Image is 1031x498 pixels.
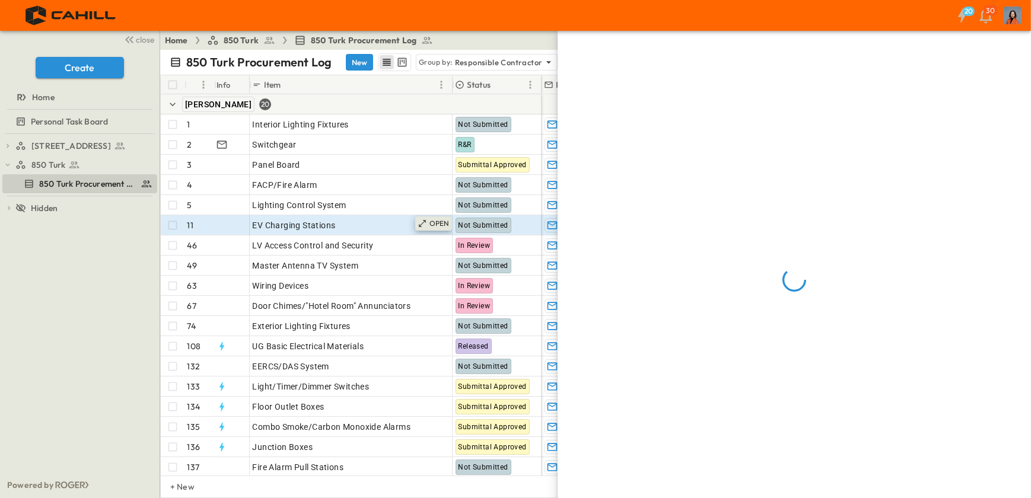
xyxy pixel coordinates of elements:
span: EV Charging Stations [253,219,336,231]
p: 137 [187,461,200,473]
span: Submittal Approved [459,382,527,391]
button: Menu [434,78,448,92]
span: Fire Alarm Pull Stations [253,461,344,473]
p: Item [264,79,281,91]
span: Not Submitted [459,201,508,209]
div: 20 [259,98,271,110]
span: [STREET_ADDRESS] [31,140,111,152]
span: Home [32,91,55,103]
span: Submittal Approved [459,161,527,169]
span: Exterior Lighting Fixtures [253,320,351,332]
p: 74 [187,320,196,332]
nav: breadcrumbs [165,34,440,46]
span: Not Submitted [459,322,508,330]
div: test [2,174,157,193]
span: Switchgear [253,139,297,151]
span: FACP/Fire Alarm [253,179,317,191]
p: 5 [187,199,192,211]
span: Hidden [31,202,58,214]
div: Info [217,68,231,101]
a: Home [165,34,188,46]
span: 850 Turk Procurement Log [311,34,416,46]
p: Responsible Contractor [455,56,543,68]
p: 136 [187,441,201,453]
p: 49 [187,260,197,272]
p: Status [467,79,491,91]
p: 1 [187,119,190,130]
span: Wiring Devices [253,280,309,292]
span: Personal Task Board [31,116,108,127]
button: row view [380,55,394,69]
p: + New [170,481,177,493]
button: Menu [196,78,211,92]
div: table view [378,53,411,71]
span: LV Access Control and Security [253,240,374,251]
span: Lighting Control System [253,199,346,211]
span: 850 Turk [224,34,259,46]
button: kanban view [394,55,409,69]
p: POC [556,79,574,91]
span: Panel Board [253,159,300,171]
span: Not Submitted [459,221,508,229]
img: Profile Picture [1004,7,1022,24]
p: 46 [187,240,197,251]
div: test [2,155,157,174]
span: Master Antenna TV System [253,260,359,272]
p: 30 [987,6,995,15]
button: Sort [284,78,297,91]
div: Info [214,75,250,94]
p: 132 [187,360,201,372]
p: 63 [187,280,197,292]
span: [PERSON_NAME] [185,100,252,109]
div: test [2,112,157,131]
span: Not Submitted [459,362,508,371]
div: test [2,136,157,155]
span: Combo Smoke/Carbon Monoxide Alarms [253,421,411,433]
span: In Review [459,241,491,250]
p: 2 [187,139,192,151]
span: Interior Lighting Fixtures [253,119,349,130]
span: EERCS/DAS System [253,360,329,372]
span: Door Chimes/"Hotel Room" Annunciators [253,300,411,312]
p: 11 [187,219,193,231]
p: 67 [187,300,196,312]
span: UG Basic Electrical Materials [253,340,364,352]
p: OPEN [429,219,450,228]
span: Floor Outlet Boxes [253,401,324,413]
p: 4 [187,179,192,191]
div: # [184,75,214,94]
button: New [346,54,373,71]
span: In Review [459,282,491,290]
span: Not Submitted [459,463,508,471]
h6: 20 [965,7,973,16]
button: Sort [493,78,506,91]
span: R&R [459,141,472,149]
span: Junction Boxes [253,441,313,453]
span: 850 Turk Procurement Log [39,178,136,190]
span: In Review [459,302,491,310]
span: Light/Timer/Dimmer Switches [253,381,370,392]
span: Released [459,342,489,350]
span: Submittal Approved [459,403,527,411]
button: Sort [189,78,202,91]
p: 108 [187,340,201,352]
span: Not Submitted [459,120,508,129]
span: Submittal Approved [459,423,527,431]
p: Group by: [419,56,453,68]
span: Submittal Approved [459,443,527,451]
span: 850 Turk [31,159,65,171]
img: 4f72bfc4efa7236828875bac24094a5ddb05241e32d018417354e964050affa1.png [14,3,129,28]
button: Create [36,57,124,78]
span: Not Submitted [459,181,508,189]
p: 134 [187,401,201,413]
span: Not Submitted [459,261,508,270]
p: 850 Turk Procurement Log [186,54,332,71]
button: Menu [523,78,537,92]
p: 3 [187,159,192,171]
p: 133 [187,381,201,392]
p: 135 [187,421,201,433]
span: close [136,34,155,46]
